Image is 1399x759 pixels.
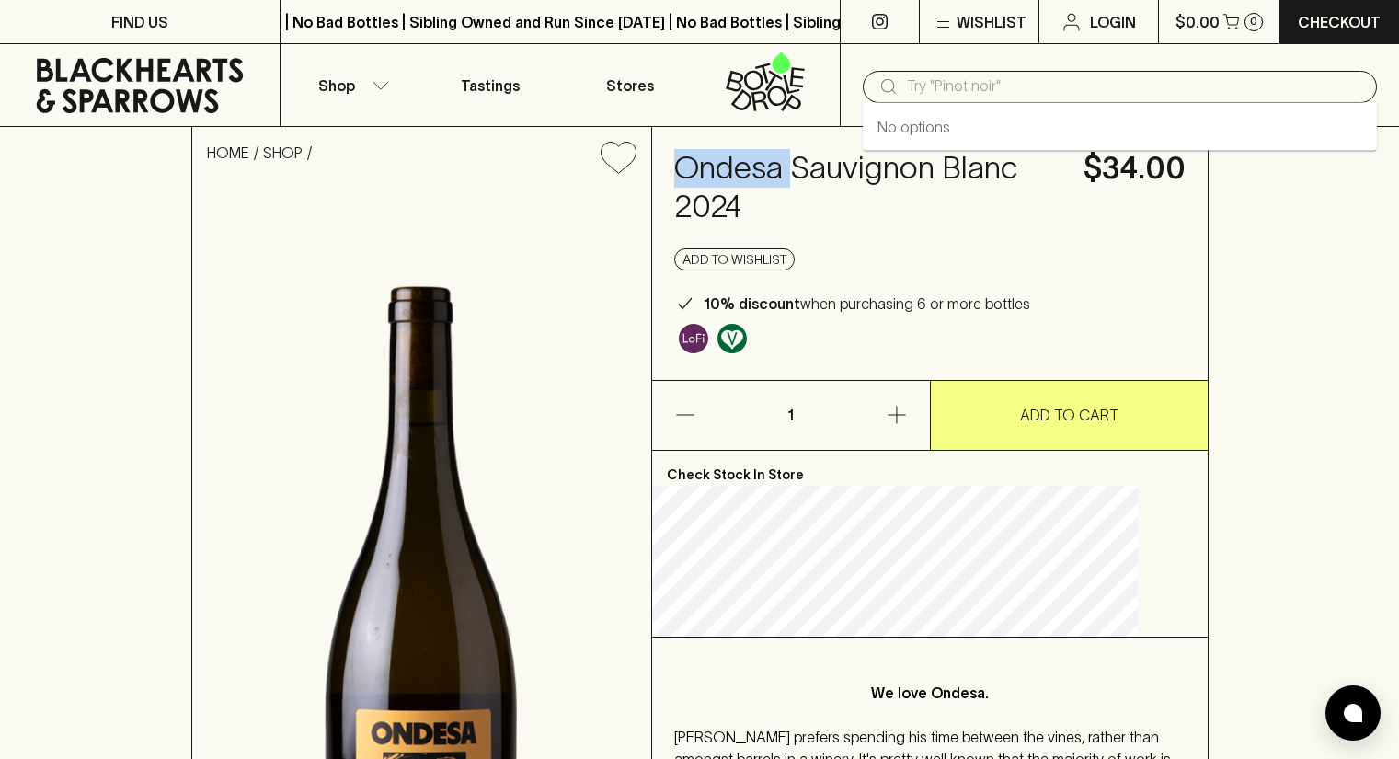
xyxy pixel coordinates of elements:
p: Wishlist [957,11,1026,33]
div: No options [863,103,1377,151]
p: 0 [1250,17,1257,27]
a: Stores [560,44,700,126]
a: HOME [207,144,249,161]
h4: Ondesa Sauvignon Blanc 2024 [674,149,1061,226]
img: Vegan [717,324,747,353]
p: when purchasing 6 or more bottles [704,293,1030,315]
img: bubble-icon [1344,704,1362,722]
b: 10% discount [704,295,800,312]
button: Shop [281,44,420,126]
a: SHOP [263,144,303,161]
p: Checkout [1298,11,1381,33]
p: ADD TO CART [1020,404,1118,426]
a: Tastings [420,44,560,126]
img: Lo-Fi [679,324,708,353]
p: Shop [318,75,355,97]
button: Add to wishlist [593,134,644,181]
p: $0.00 [1175,11,1220,33]
button: Add to wishlist [674,248,795,270]
p: Stores [606,75,654,97]
p: FIND US [111,11,168,33]
input: Try "Pinot noir" [907,72,1362,101]
button: ADD TO CART [931,381,1208,450]
h4: $34.00 [1084,149,1186,188]
a: Some may call it natural, others minimum intervention, either way, it’s hands off & maybe even a ... [674,319,713,358]
p: Check Stock In Store [652,451,1208,486]
p: 1 [769,381,813,450]
a: Made without the use of any animal products. [713,319,751,358]
p: Tastings [461,75,520,97]
p: Login [1090,11,1136,33]
p: We love Ondesa. [711,682,1149,704]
